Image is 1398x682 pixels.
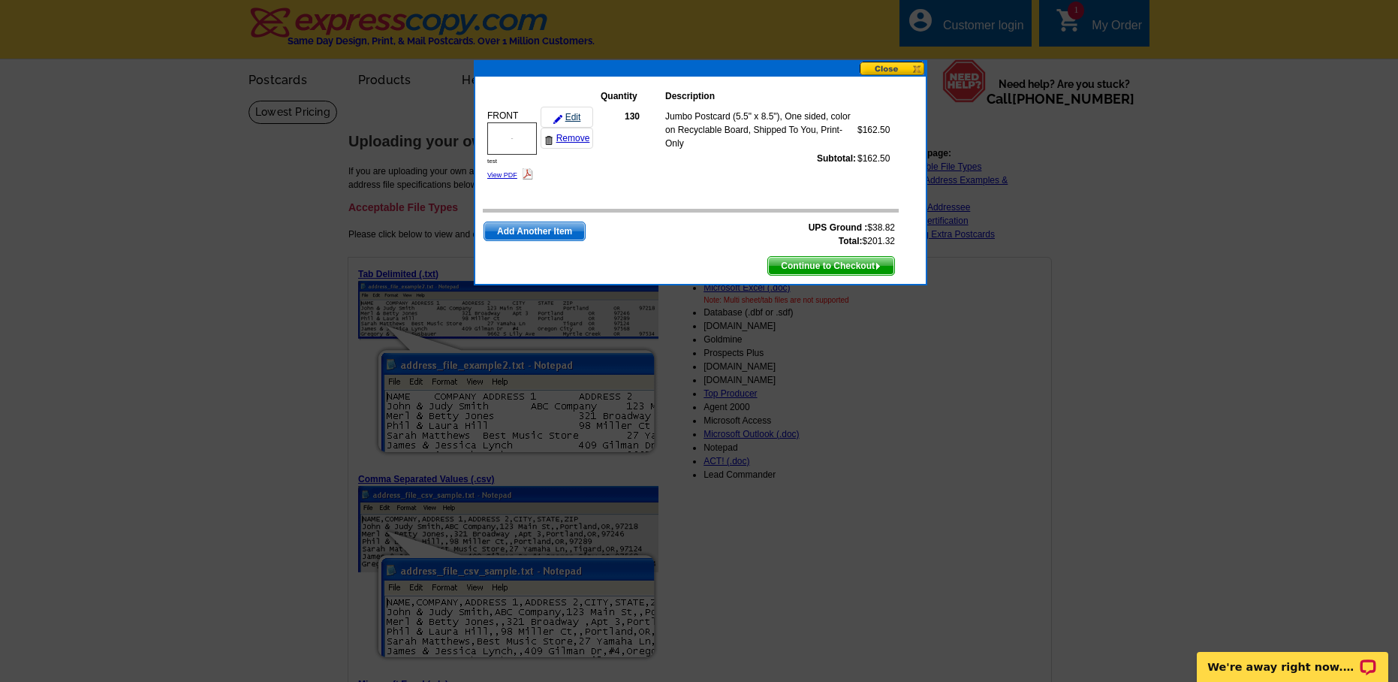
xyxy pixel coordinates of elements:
td: $162.50 [857,151,890,166]
span: Add Another Item [484,222,585,240]
img: pdf_logo.png [522,168,533,180]
img: button-next-arrow-white.png [875,263,881,270]
img: pencil-icon.gif [553,115,562,124]
span: test [487,158,497,164]
strong: UPS Ground : [809,222,868,233]
strong: Subtotal: [817,153,856,164]
img: trashcan-icon.gif [544,136,553,145]
strong: Total: [839,236,863,246]
td: $162.50 [857,109,890,151]
iframe: LiveChat chat widget [1187,635,1398,682]
strong: 130 [625,111,640,122]
td: Jumbo Postcard (5.5" x 8.5"), One sided, color on Recyclable Board, Shipped To You, Print-Only [664,109,857,151]
th: Quantity [600,89,664,104]
a: Remove [541,128,593,149]
a: Edit [541,107,593,128]
th: Description [664,89,857,104]
img: small-thumb.jpg [487,122,537,155]
span: Continue to Checkout [768,257,894,275]
div: FRONT [485,107,539,184]
a: Add Another Item [484,222,586,241]
span: $38.82 $201.32 [809,221,895,248]
a: Continue to Checkout [767,256,895,276]
a: View PDF [487,171,517,179]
